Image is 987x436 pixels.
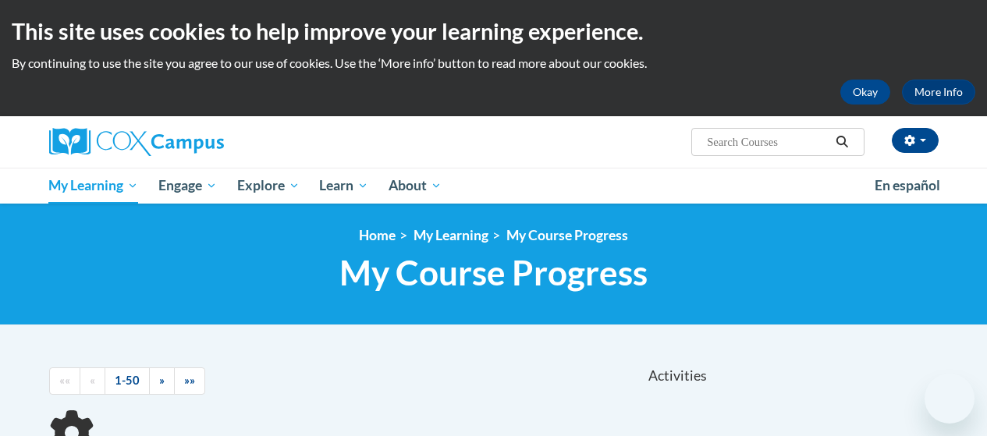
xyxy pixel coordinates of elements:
p: By continuing to use the site you agree to our use of cookies. Use the ‘More info’ button to read... [12,55,975,72]
a: Previous [80,367,105,395]
input: Search Courses [705,133,830,151]
span: »» [184,374,195,387]
a: Explore [227,168,310,204]
button: Account Settings [892,128,939,153]
span: Activities [648,367,707,385]
a: My Course Progress [506,227,628,243]
span: » [159,374,165,387]
a: End [174,367,205,395]
a: Home [359,227,396,243]
span: Learn [319,176,368,195]
span: My Course Progress [339,252,648,293]
button: Search [830,133,854,151]
a: Begining [49,367,80,395]
a: Cox Campus [49,128,330,156]
a: Learn [309,168,378,204]
div: Main menu [37,168,950,204]
iframe: Button to launch messaging window [925,374,975,424]
a: Next [149,367,175,395]
button: Okay [840,80,890,105]
span: About [389,176,442,195]
span: En español [875,177,940,193]
a: En español [865,169,950,202]
span: «« [59,374,70,387]
a: Engage [148,168,227,204]
span: Engage [158,176,217,195]
span: Explore [237,176,300,195]
a: More Info [902,80,975,105]
a: My Learning [39,168,149,204]
img: Cox Campus [49,128,224,156]
a: About [378,168,452,204]
span: My Learning [48,176,138,195]
h2: This site uses cookies to help improve your learning experience. [12,16,975,47]
a: My Learning [414,227,488,243]
a: 1-50 [105,367,150,395]
span: « [90,374,95,387]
